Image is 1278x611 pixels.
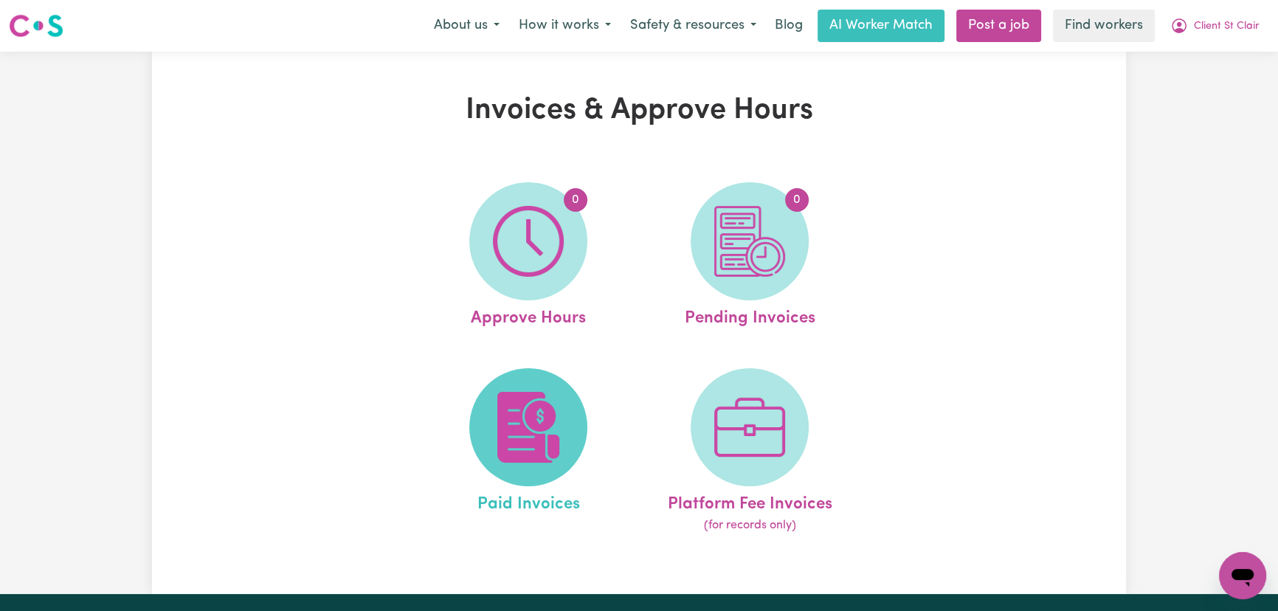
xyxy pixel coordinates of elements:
span: Client St Clair [1194,18,1260,35]
a: Post a job [956,10,1041,42]
button: Safety & resources [621,10,766,41]
a: Blog [766,10,812,42]
iframe: Button to launch messaging window [1219,552,1266,599]
button: How it works [509,10,621,41]
span: (for records only) [703,517,795,534]
h1: Invoices & Approve Hours [323,93,955,128]
a: Approve Hours [422,182,635,331]
img: Careseekers logo [9,13,63,39]
span: 0 [564,188,587,212]
span: Paid Invoices [477,486,579,517]
span: 0 [785,188,809,212]
span: Pending Invoices [684,300,815,331]
button: My Account [1161,10,1269,41]
a: Careseekers logo [9,9,63,43]
a: Pending Invoices [643,182,856,331]
span: Approve Hours [471,300,586,331]
a: Paid Invoices [422,368,635,535]
button: About us [424,10,509,41]
span: Platform Fee Invoices [667,486,832,517]
a: Find workers [1053,10,1155,42]
a: AI Worker Match [818,10,944,42]
a: Platform Fee Invoices(for records only) [643,368,856,535]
